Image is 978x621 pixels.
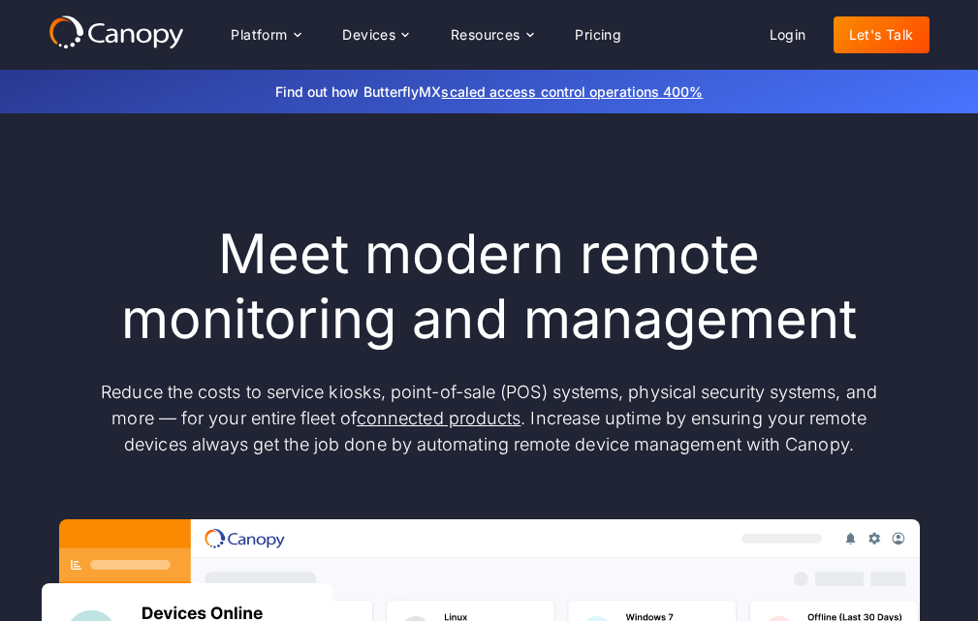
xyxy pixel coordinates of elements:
div: Devices [327,16,424,54]
a: Let's Talk [834,16,930,53]
p: Find out how ButterflyMX [15,81,964,102]
a: connected products [357,408,521,428]
div: Devices [342,28,395,42]
div: Resources [451,28,521,42]
div: Platform [215,16,315,54]
p: Reduce the costs to service kiosks, point-of-sale (POS) systems, physical security systems, and m... [82,379,897,457]
div: Platform [231,28,287,42]
a: Pricing [559,16,637,53]
div: Resources [435,16,548,54]
a: scaled access control operations 400% [441,83,703,100]
h1: Meet modern remote monitoring and management [82,222,897,352]
a: Login [754,16,822,53]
